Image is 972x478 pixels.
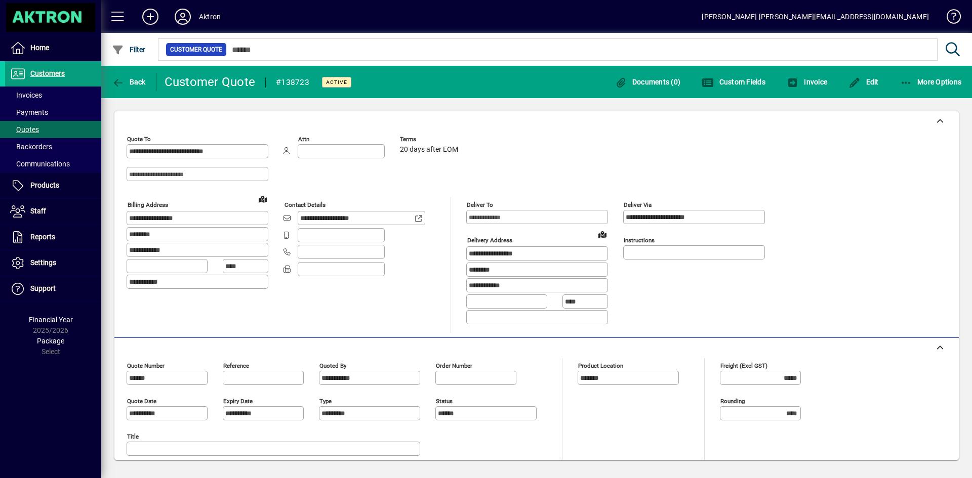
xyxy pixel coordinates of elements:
[615,78,680,86] span: Documents (0)
[30,44,49,52] span: Home
[319,362,346,369] mat-label: Quoted by
[5,173,101,198] a: Products
[5,121,101,138] a: Quotes
[720,397,745,404] mat-label: Rounding
[30,69,65,77] span: Customers
[5,199,101,224] a: Staff
[30,233,55,241] span: Reports
[112,78,146,86] span: Back
[699,73,768,91] button: Custom Fields
[5,155,101,172] a: Communications
[134,8,167,26] button: Add
[127,136,151,143] mat-label: Quote To
[702,9,929,25] div: [PERSON_NAME] [PERSON_NAME][EMAIL_ADDRESS][DOMAIN_NAME]
[467,201,493,208] mat-label: Deliver To
[578,362,623,369] mat-label: Product location
[109,40,148,59] button: Filter
[37,337,64,345] span: Package
[112,46,146,54] span: Filter
[436,397,453,404] mat-label: Status
[127,362,165,369] mat-label: Quote number
[720,362,767,369] mat-label: Freight (excl GST)
[127,432,139,440] mat-label: Title
[900,78,962,86] span: More Options
[109,73,148,91] button: Back
[167,8,199,26] button: Profile
[400,146,458,154] span: 20 days after EOM
[298,136,309,143] mat-label: Attn
[5,276,101,301] a: Support
[846,73,881,91] button: Edit
[276,74,309,91] div: #138723
[10,125,39,134] span: Quotes
[326,79,347,85] span: Active
[594,226,611,242] a: View on map
[702,78,765,86] span: Custom Fields
[624,201,652,208] mat-label: Deliver via
[787,78,827,86] span: Invoice
[624,237,655,244] mat-label: Instructions
[10,108,48,116] span: Payments
[5,35,101,61] a: Home
[5,225,101,250] a: Reports
[199,9,221,25] div: Aktron
[939,2,959,35] a: Knowledge Base
[612,73,683,91] button: Documents (0)
[5,104,101,121] a: Payments
[101,73,157,91] app-page-header-button: Back
[30,207,46,215] span: Staff
[223,362,249,369] mat-label: Reference
[5,250,101,276] a: Settings
[5,86,101,104] a: Invoices
[29,316,73,324] span: Financial Year
[10,160,70,168] span: Communications
[898,73,964,91] button: More Options
[165,74,256,90] div: Customer Quote
[223,397,253,404] mat-label: Expiry date
[127,397,156,404] mat-label: Quote date
[5,138,101,155] a: Backorders
[319,397,332,404] mat-label: Type
[436,362,472,369] mat-label: Order number
[30,181,59,189] span: Products
[848,78,879,86] span: Edit
[30,284,56,292] span: Support
[784,73,830,91] button: Invoice
[10,91,42,99] span: Invoices
[30,258,56,267] span: Settings
[10,143,52,151] span: Backorders
[170,45,222,55] span: Customer Quote
[400,136,461,143] span: Terms
[255,191,271,207] a: View on map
